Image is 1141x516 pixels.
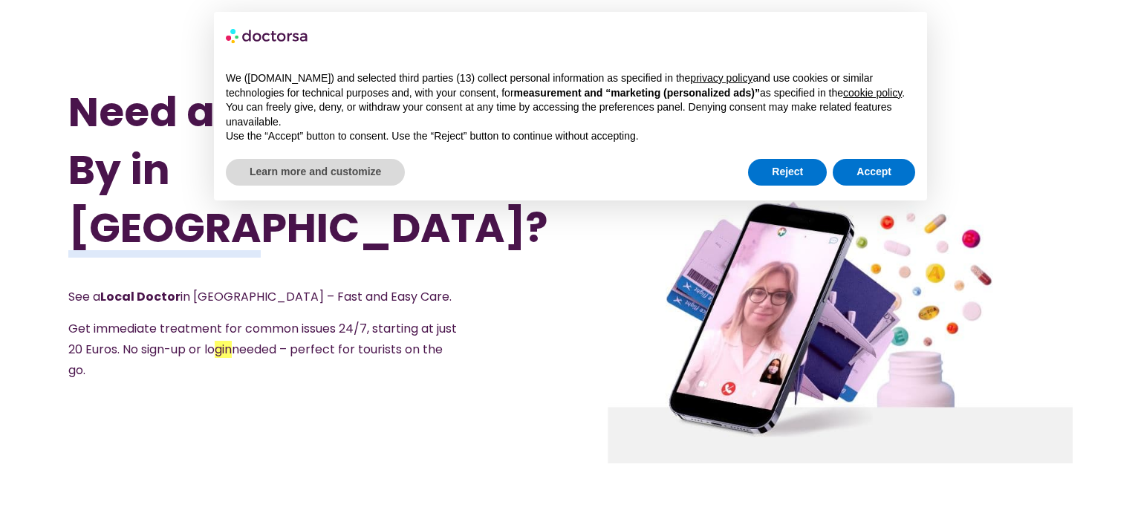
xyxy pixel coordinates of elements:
button: Reject [748,159,827,186]
img: logo [226,24,309,48]
p: We ([DOMAIN_NAME]) and selected third parties (13) collect personal information as specified in t... [226,71,915,100]
button: Learn more and customize [226,159,405,186]
p: Use the “Accept” button to consent. Use the “Reject” button to continue without accepting. [226,129,915,144]
em: gin [215,341,232,358]
button: Accept [833,159,915,186]
h1: Need a Doctor Close By in [GEOGRAPHIC_DATA]? [68,83,495,257]
span: Get immediate treatment for common issues 24/7, starting at just 20 Euros. No sign-up or lo neede... [68,320,457,379]
p: You can freely give, deny, or withdraw your consent at any time by accessing the preferences pane... [226,100,915,129]
strong: measurement and “marketing (personalized ads)” [514,87,760,99]
strong: Local Doctor [100,288,181,305]
a: cookie policy [843,87,902,99]
a: privacy policy [690,72,752,84]
span: See a in [GEOGRAPHIC_DATA] – Fast and Easy Care. [68,288,452,305]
